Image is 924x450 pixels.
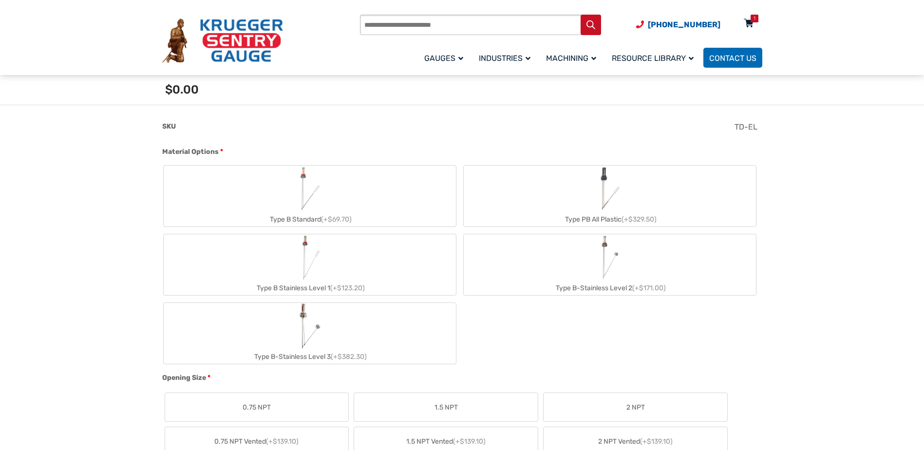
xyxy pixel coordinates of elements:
span: (+$329.50) [622,215,657,224]
span: TD-EL [735,122,757,131]
span: Opening Size [162,374,206,382]
span: (+$171.00) [632,284,666,292]
span: SKU [162,122,176,131]
a: Gauges [418,46,473,69]
span: 0.75 NPT Vented [214,436,299,447]
label: Type B-Stainless Level 2 [464,234,756,295]
a: Industries [473,46,540,69]
span: 2 NPT [626,402,645,412]
label: Type PB All Plastic [464,166,756,226]
span: (+$123.20) [330,284,365,292]
div: Type B Stainless Level 1 [164,281,456,295]
span: 1.5 NPT Vented [406,436,486,447]
a: Contact Us [703,48,762,68]
span: Resource Library [612,54,694,63]
abbr: required [220,147,223,157]
div: 1 [754,15,755,22]
span: (+$69.70) [321,215,352,224]
span: Industries [479,54,530,63]
abbr: required [207,373,210,383]
img: Krueger Sentry Gauge [162,19,283,63]
span: (+$382.30) [331,353,367,361]
label: Type B Stainless Level 1 [164,234,456,295]
span: Gauges [424,54,463,63]
span: 1.5 NPT [434,402,458,412]
span: Material Options [162,148,219,156]
span: (+$139.10) [640,437,673,446]
span: (+$139.10) [266,437,299,446]
label: Type B Standard [164,166,456,226]
span: 2 NPT Vented [598,436,673,447]
a: Machining [540,46,606,69]
span: [PHONE_NUMBER] [648,20,720,29]
span: Machining [546,54,596,63]
div: Type B-Stainless Level 2 [464,281,756,295]
div: Type B-Stainless Level 3 [164,350,456,364]
span: Contact Us [709,54,756,63]
span: 0.75 NPT [243,402,271,412]
a: Resource Library [606,46,703,69]
label: Type B-Stainless Level 3 [164,303,456,364]
a: Phone Number (920) 434-8860 [636,19,720,31]
span: $0.00 [165,83,199,96]
span: (+$139.10) [453,437,486,446]
div: Type PB All Plastic [464,212,756,226]
div: Type B Standard [164,212,456,226]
